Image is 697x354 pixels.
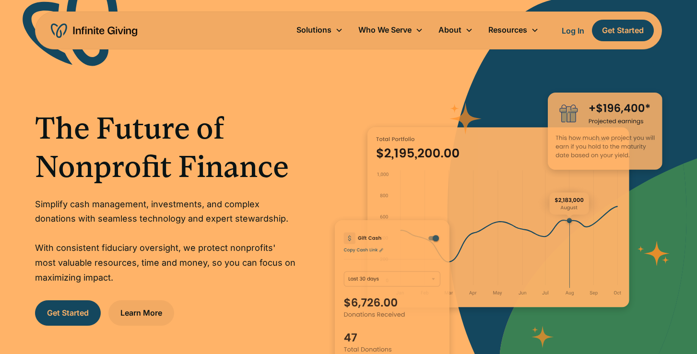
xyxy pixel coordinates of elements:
div: About [431,20,481,40]
div: About [438,24,461,36]
a: Learn More [108,300,174,326]
div: Who We Serve [351,20,431,40]
div: Resources [488,24,527,36]
div: Solutions [289,20,351,40]
p: Simplify cash management, investments, and complex donations with seamless technology and expert ... [35,197,297,285]
img: nonprofit donation platform [367,127,629,308]
div: Solutions [296,24,331,36]
a: Log In [562,25,584,36]
div: Log In [562,27,584,35]
h1: The Future of Nonprofit Finance [35,109,297,186]
img: fundraising star [638,241,670,266]
div: Who We Serve [358,24,412,36]
a: home [51,23,137,38]
div: Resources [481,20,546,40]
a: Get Started [35,300,101,326]
a: Get Started [592,20,654,41]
